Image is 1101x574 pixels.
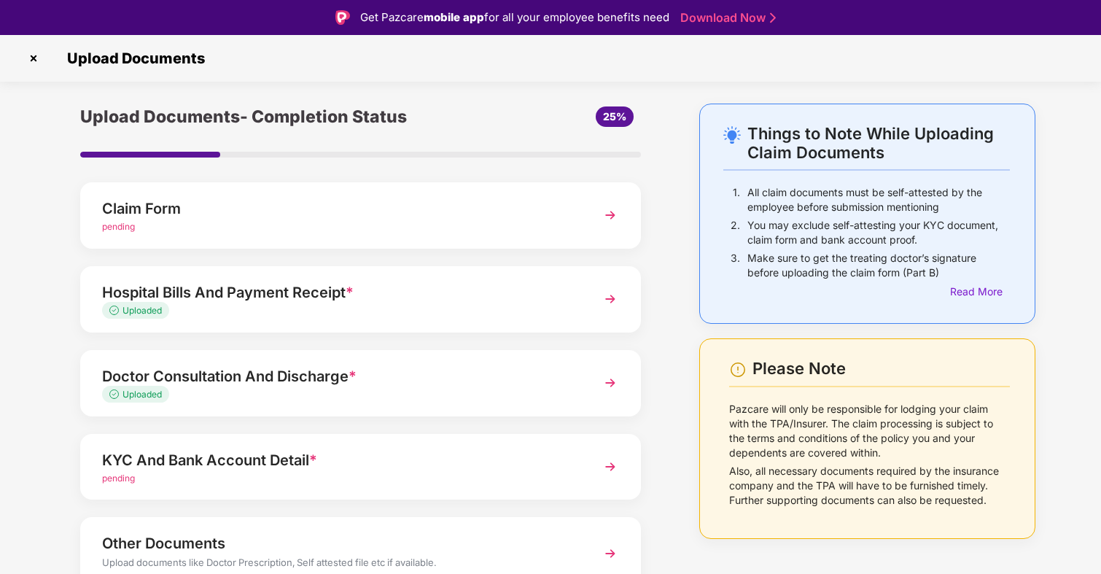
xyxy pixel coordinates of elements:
[603,110,626,123] span: 25%
[360,9,669,26] div: Get Pazcare for all your employee benefits need
[733,185,740,214] p: 1.
[747,124,1010,162] div: Things to Note While Uploading Claim Documents
[747,218,1010,247] p: You may exclude self-attesting your KYC document, claim form and bank account proof.
[747,251,1010,280] p: Make sure to get the treating doctor’s signature before uploading the claim form (Part B)
[597,286,623,312] img: svg+xml;base64,PHN2ZyBpZD0iTmV4dCIgeG1sbnM9Imh0dHA6Ly93d3cudzMub3JnLzIwMDAvc3ZnIiB3aWR0aD0iMzYiIG...
[109,389,122,399] img: svg+xml;base64,PHN2ZyB4bWxucz0iaHR0cDovL3d3dy53My5vcmcvMjAwMC9zdmciIHdpZHRoPSIxMy4zMzMiIGhlaWdodD...
[102,197,576,220] div: Claim Form
[80,104,454,130] div: Upload Documents- Completion Status
[102,221,135,232] span: pending
[52,50,212,67] span: Upload Documents
[770,10,776,26] img: Stroke
[752,359,1010,379] div: Please Note
[731,251,740,280] p: 3.
[729,361,747,379] img: svg+xml;base64,PHN2ZyBpZD0iV2FybmluZ18tXzI0eDI0IiBkYXRhLW5hbWU9Ildhcm5pbmcgLSAyNHgyNCIgeG1sbnM9Im...
[102,281,576,304] div: Hospital Bills And Payment Receipt
[731,218,740,247] p: 2.
[22,47,45,70] img: svg+xml;base64,PHN2ZyBpZD0iQ3Jvc3MtMzJ4MzIiIHhtbG5zPSJodHRwOi8vd3d3LnczLm9yZy8yMDAwL3N2ZyIgd2lkdG...
[729,464,1010,508] p: Also, all necessary documents required by the insurance company and the TPA will have to be furni...
[102,473,135,484] span: pending
[950,284,1010,300] div: Read More
[597,202,623,228] img: svg+xml;base64,PHN2ZyBpZD0iTmV4dCIgeG1sbnM9Imh0dHA6Ly93d3cudzMub3JnLzIwMDAvc3ZnIiB3aWR0aD0iMzYiIG...
[102,365,576,388] div: Doctor Consultation And Discharge
[102,532,576,555] div: Other Documents
[747,185,1010,214] p: All claim documents must be self-attested by the employee before submission mentioning
[729,402,1010,460] p: Pazcare will only be responsible for lodging your claim with the TPA/Insurer. The claim processin...
[597,540,623,567] img: svg+xml;base64,PHN2ZyBpZD0iTmV4dCIgeG1sbnM9Imh0dHA6Ly93d3cudzMub3JnLzIwMDAvc3ZnIiB3aWR0aD0iMzYiIG...
[597,370,623,396] img: svg+xml;base64,PHN2ZyBpZD0iTmV4dCIgeG1sbnM9Imh0dHA6Ly93d3cudzMub3JnLzIwMDAvc3ZnIiB3aWR0aD0iMzYiIG...
[109,306,122,315] img: svg+xml;base64,PHN2ZyB4bWxucz0iaHR0cDovL3d3dy53My5vcmcvMjAwMC9zdmciIHdpZHRoPSIxMy4zMzMiIGhlaWdodD...
[597,454,623,480] img: svg+xml;base64,PHN2ZyBpZD0iTmV4dCIgeG1sbnM9Imh0dHA6Ly93d3cudzMub3JnLzIwMDAvc3ZnIiB3aWR0aD0iMzYiIG...
[102,449,576,472] div: KYC And Bank Account Detail
[122,389,162,400] span: Uploaded
[680,10,771,26] a: Download Now
[335,10,350,25] img: Logo
[102,555,576,574] div: Upload documents like Doctor Prescription, Self attested file etc if available.
[723,126,741,144] img: svg+xml;base64,PHN2ZyB4bWxucz0iaHR0cDovL3d3dy53My5vcmcvMjAwMC9zdmciIHdpZHRoPSIyNC4wOTMiIGhlaWdodD...
[424,10,484,24] strong: mobile app
[122,305,162,316] span: Uploaded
